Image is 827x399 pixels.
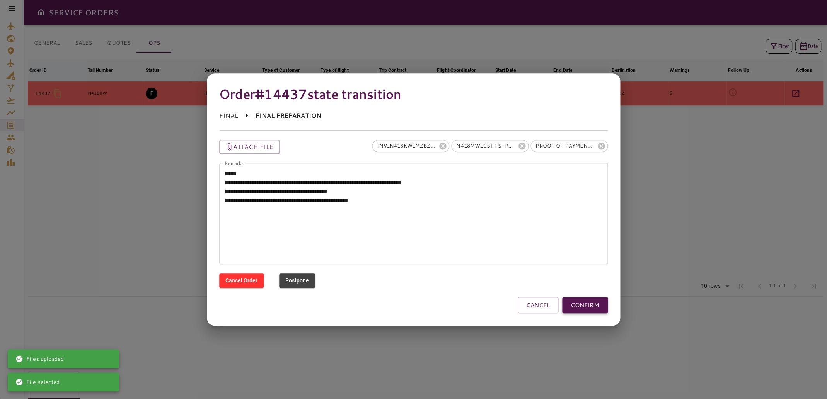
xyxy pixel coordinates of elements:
div: N418MW_CST FS-PRFT-WKS-04.xlsx [451,140,529,152]
button: Postpone [279,274,315,288]
label: Remarks [225,160,244,166]
p: FINAL [219,111,239,121]
div: File selected [15,375,60,389]
h4: Order #14437 state transition [219,86,608,102]
p: FINAL PREPARATION [256,111,322,121]
span: N418MW_CST FS-PRFT-WKS-04.xlsx [452,142,520,149]
div: INV_N418KW_MZBZ.pdf [372,140,449,152]
button: Attach file [219,140,280,154]
button: CONFIRM [562,297,608,313]
button: CANCEL [518,297,558,313]
p: Attach file [233,142,274,151]
button: Cancel Order [219,274,264,288]
div: PROOF OF PAYMENT FOR ADS 5918.2025.pdf [530,140,608,152]
span: PROOF OF PAYMENT FOR ADS 5918.2025.pdf [531,142,599,149]
span: INV_N418KW_MZBZ.pdf [372,142,441,149]
div: Files uploaded [15,352,64,366]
